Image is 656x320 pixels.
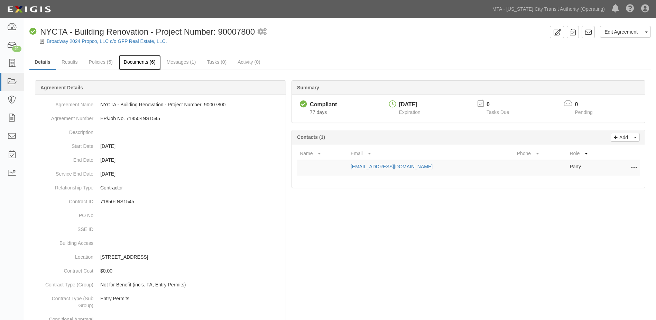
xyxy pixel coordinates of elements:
[38,278,93,288] dt: Contract Type (Group)
[297,85,319,90] b: Summary
[38,195,93,205] dt: Contract ID
[47,38,167,44] a: Broadway 2024 Propco, LLC c/o GFP Real Estate, LLC.
[38,167,283,181] dd: [DATE]
[56,55,83,69] a: Results
[300,101,307,108] i: Compliant
[29,26,255,38] div: NYCTA - Building Renovation - Project Number: 90007800
[575,101,601,109] p: 0
[487,101,518,109] p: 0
[38,98,283,112] dd: NYCTA - Building Renovation - Project Number: 90007800
[38,112,283,125] dd: EP/Job No. 71850-INS1545
[84,55,118,69] a: Policies (5)
[38,153,93,163] dt: End Date
[310,109,327,115] span: Since 07/17/2025
[38,292,93,309] dt: Contract Type (Sub Group)
[40,27,255,36] span: NYCTA - Building Renovation - Project Number: 90007800
[12,46,21,52] div: 21
[618,133,628,141] p: Add
[38,181,93,191] dt: Relationship Type
[100,267,283,274] p: $0.00
[38,139,93,150] dt: Start Date
[161,55,201,69] a: Messages (1)
[38,236,93,247] dt: Building Access
[40,85,83,90] b: Agreement Details
[611,133,631,142] a: Add
[100,281,283,288] p: Not for Benefit (incls. FA, Entry Permits)
[399,101,421,109] div: [DATE]
[38,139,283,153] dd: [DATE]
[29,28,37,35] i: Compliant
[297,147,348,160] th: Name
[100,295,283,302] p: Entry Permits
[38,167,93,177] dt: Service End Date
[38,208,93,219] dt: PO No
[567,160,612,176] td: Party
[29,55,56,70] a: Details
[626,5,634,13] i: Help Center - Complianz
[38,98,93,108] dt: Agreement Name
[38,250,93,260] dt: Location
[38,153,283,167] dd: [DATE]
[38,112,93,122] dt: Agreement Number
[38,125,93,136] dt: Description
[232,55,265,69] a: Activity (0)
[38,222,93,233] dt: SSE ID
[202,55,232,69] a: Tasks (0)
[600,26,642,38] a: Edit Agreement
[297,134,325,140] b: Contacts (1)
[119,55,161,70] a: Documents (6)
[38,181,283,195] dd: Contractor
[348,147,514,160] th: Email
[399,109,421,115] span: Expiration
[310,101,337,109] div: Compliant
[5,3,53,16] img: logo-5460c22ac91f19d4615b14bd174203de0afe785f0fc80cf4dbbc73dc1793850b.png
[489,2,608,16] a: MTA - [US_STATE] City Transit Authority (Operating)
[514,147,567,160] th: Phone
[100,254,283,260] p: [STREET_ADDRESS]
[575,109,593,115] span: Pending
[38,264,93,274] dt: Contract Cost
[567,147,612,160] th: Role
[100,198,283,205] p: 71850-INS1545
[487,109,509,115] span: Tasks Due
[351,164,433,169] a: [EMAIL_ADDRESS][DOMAIN_NAME]
[258,28,267,36] i: 1 scheduled workflow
